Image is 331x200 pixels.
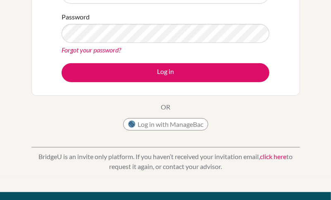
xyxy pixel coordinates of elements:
[62,12,90,22] label: Password
[161,102,170,112] p: OR
[62,63,269,82] button: Log in
[62,46,121,54] a: Forgot your password?
[31,152,300,171] p: BridgeU is an invite only platform. If you haven’t received your invitation email, to request it ...
[260,152,286,160] a: click here
[123,118,208,131] button: Log in with ManageBac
